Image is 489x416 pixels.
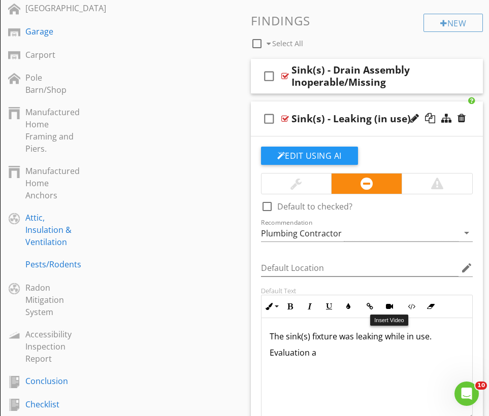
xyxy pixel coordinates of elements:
[25,106,80,155] div: Manufactured Home Framing and Piers.
[261,64,277,88] i: check_box_outline_blank
[461,262,473,274] i: edit
[25,2,106,14] div: [GEOGRAPHIC_DATA]
[261,147,358,165] button: Edit Using AI
[461,227,473,239] i: arrow_drop_down
[25,398,74,410] div: Checklist
[25,212,74,248] div: Attic, Insulation & Ventilation
[25,25,74,38] div: Garage
[25,258,81,270] div: Pests/Rodents
[251,14,483,27] h3: Findings
[25,328,74,365] div: Accessibility Inspection Report
[261,287,473,295] div: Default Text
[272,39,303,48] span: Select All
[25,165,80,201] div: Manufactured Home Anchors
[291,113,411,125] div: Sink(s) - Leaking (in use)
[361,297,380,316] button: Insert Link (⌘K)
[454,382,479,406] iframe: Intercom live chat
[291,64,450,88] div: Sink(s) - Drain Assembly Inoperable/Missing
[270,330,465,342] p: The sink(s) fixture was leaking while in use.
[270,346,465,359] p: Evaluation a
[281,297,300,316] button: Bold (⌘B)
[423,14,483,32] div: New
[475,382,487,390] span: 10
[339,297,358,316] button: Colors
[402,297,421,316] button: Code View
[261,260,459,276] input: Default Location
[261,229,342,238] div: Plumbing Contractor
[261,107,277,131] i: check_box_outline_blank
[277,201,352,212] label: Default to checked?
[262,297,281,316] button: Inline Style
[421,297,440,316] button: Clear Formatting
[25,49,74,61] div: Carport
[25,282,74,318] div: Radon Mitigation System
[370,315,408,326] div: Insert Video
[25,375,74,387] div: Conclusion
[25,72,74,96] div: Pole Barn/Shop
